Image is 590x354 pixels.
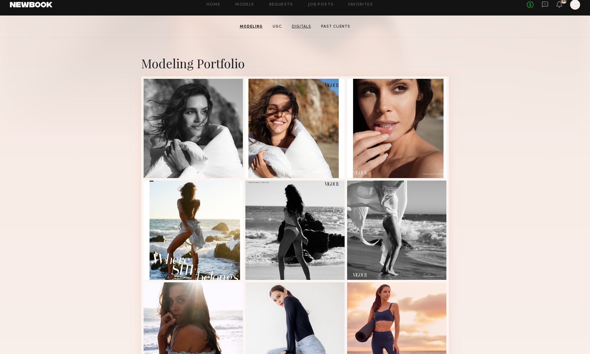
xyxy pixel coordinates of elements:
div: Modeling Portfolio [141,55,449,71]
a: Favorites [348,3,373,7]
a: Modeling [237,24,265,29]
a: UGC [270,24,284,29]
a: Job Posts [308,3,334,7]
a: Requests [269,3,293,7]
a: Past Clients [319,24,353,29]
a: Home [207,3,221,7]
a: Models [235,3,254,7]
a: Digitals [289,24,314,29]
